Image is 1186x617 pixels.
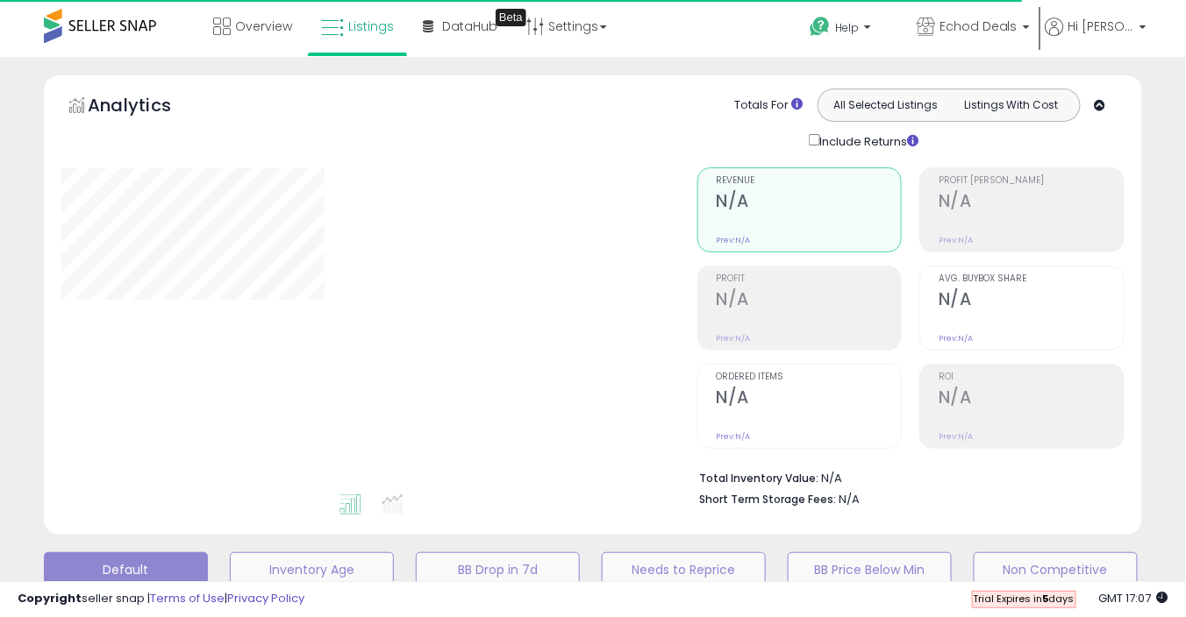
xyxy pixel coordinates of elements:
span: DataHub [442,18,497,35]
span: Hi [PERSON_NAME] [1068,18,1134,35]
button: Needs to Reprice [602,552,766,587]
h2: N/A [939,387,1124,411]
span: Help [835,20,859,35]
b: Short Term Storage Fees: [700,492,837,507]
a: Terms of Use [150,590,225,606]
small: Prev: N/A [939,235,973,245]
a: Hi [PERSON_NAME] [1046,18,1147,57]
span: Profit [717,274,902,284]
i: Get Help [809,16,831,38]
small: Prev: N/A [717,333,751,344]
span: N/A [839,491,861,507]
span: Revenue [717,176,902,186]
small: Prev: N/A [717,431,751,442]
button: Non Competitive [974,552,1138,587]
div: Include Returns [796,131,940,150]
small: Prev: N/A [939,333,973,344]
span: Ordered Items [717,372,902,382]
small: Prev: N/A [717,235,751,245]
h2: N/A [717,191,902,215]
strong: Copyright [18,590,82,606]
h2: N/A [717,289,902,313]
b: Total Inventory Value: [700,471,819,486]
button: All Selected Listings [823,94,949,117]
div: seller snap | | [18,591,304,607]
span: 2025-10-6 17:07 GMT [1099,590,1168,606]
button: Listings With Cost [948,94,1075,117]
button: Default [44,552,208,587]
span: Overview [235,18,292,35]
span: Echod Deals [940,18,1018,35]
button: BB Price Below Min [788,552,952,587]
li: N/A [700,466,1112,487]
span: Trial Expires in days [974,592,1075,606]
div: Totals For [734,97,803,114]
a: Privacy Policy [227,590,304,606]
button: BB Drop in 7d [416,552,580,587]
span: ROI [939,372,1124,382]
h2: N/A [939,289,1124,313]
small: Prev: N/A [939,431,973,442]
span: Listings [348,18,394,35]
b: 5 [1043,592,1049,606]
div: Tooltip anchor [496,9,526,26]
a: Help [796,3,901,57]
h2: N/A [939,191,1124,215]
button: Inventory Age [230,552,394,587]
span: Avg. Buybox Share [939,274,1124,284]
h2: N/A [717,387,902,411]
h5: Analytics [88,93,205,122]
span: Profit [PERSON_NAME] [939,176,1124,186]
